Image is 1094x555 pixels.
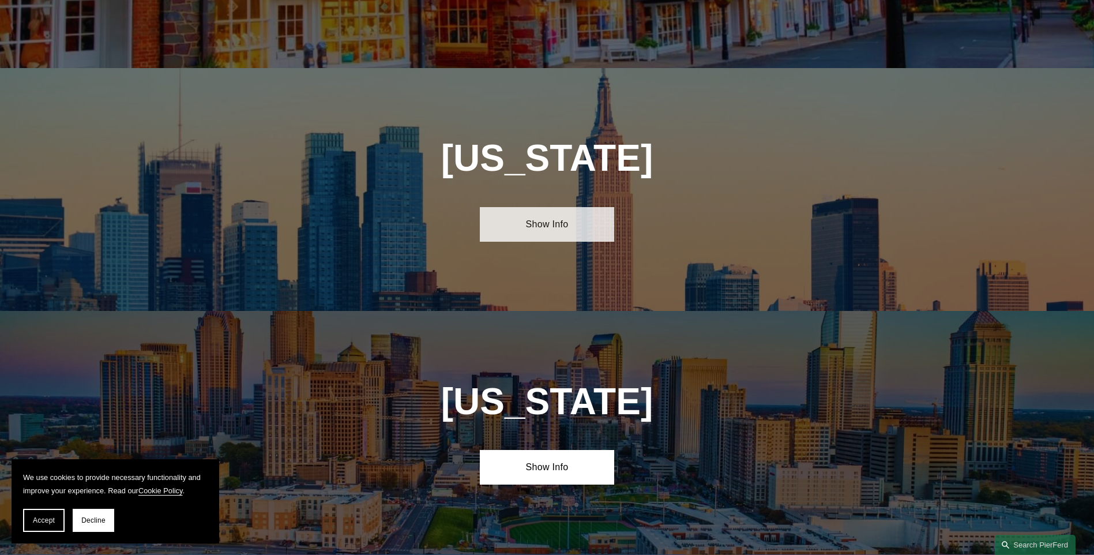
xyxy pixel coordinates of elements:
[73,509,114,532] button: Decline
[33,516,55,524] span: Accept
[379,381,715,423] h1: [US_STATE]
[81,516,106,524] span: Decline
[995,535,1076,555] a: Search this site
[23,509,65,532] button: Accept
[12,459,219,543] section: Cookie banner
[480,207,614,242] a: Show Info
[379,137,715,179] h1: [US_STATE]
[23,471,208,497] p: We use cookies to provide necessary functionality and improve your experience. Read our .
[138,486,183,495] a: Cookie Policy
[480,450,614,485] a: Show Info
